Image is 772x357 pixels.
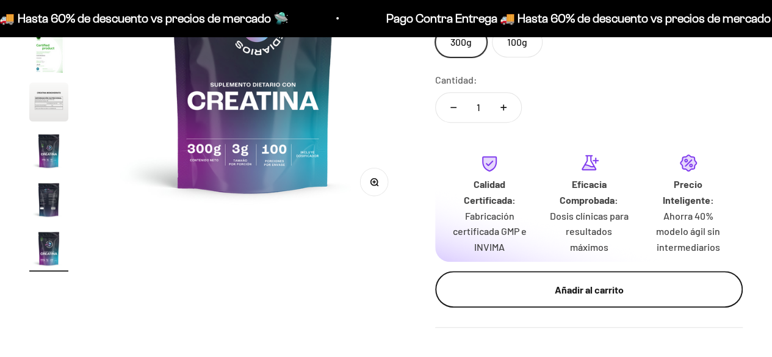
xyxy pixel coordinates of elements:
[29,229,68,272] button: Ir al artículo 9
[29,180,68,219] img: Creatina Monohidrato
[450,208,530,255] p: Fabricación certificada GMP e INVIMA
[486,93,521,122] button: Aumentar cantidad
[29,34,68,73] img: Creatina Monohidrato
[663,178,714,206] strong: Precio Inteligente:
[435,72,477,88] label: Cantidad:
[460,282,718,298] div: Añadir al carrito
[29,131,68,170] img: Creatina Monohidrato
[648,208,728,255] p: Ahorra 40% modelo ágil sin intermediarios
[29,82,68,121] img: Creatina Monohidrato
[29,34,68,76] button: Ir al artículo 5
[29,82,68,125] button: Ir al artículo 6
[29,131,68,174] button: Ir al artículo 7
[560,178,618,206] strong: Eficacia Comprobada:
[436,93,471,122] button: Reducir cantidad
[463,178,515,206] strong: Calidad Certificada:
[29,229,68,268] img: Creatina Monohidrato
[29,180,68,223] button: Ir al artículo 8
[549,208,629,255] p: Dosis clínicas para resultados máximos
[435,271,743,308] button: Añadir al carrito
